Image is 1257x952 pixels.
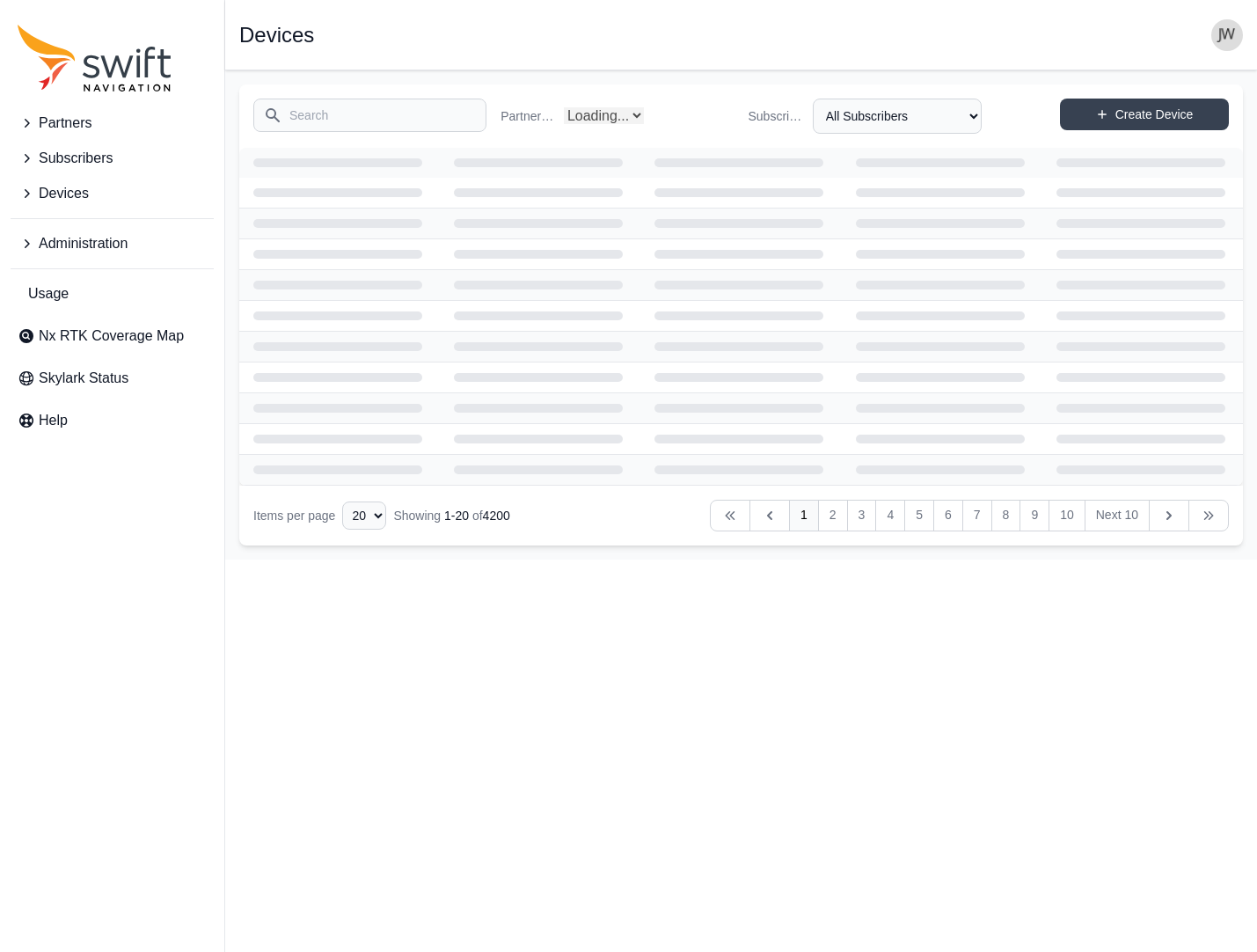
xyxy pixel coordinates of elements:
[28,283,69,304] span: Usage
[789,500,819,531] a: 1
[11,226,214,261] button: Administration
[11,176,214,211] button: Devices
[1085,500,1150,531] a: Next 10
[483,509,510,523] span: 4200
[875,500,905,531] a: 4
[39,148,113,169] span: Subscribers
[962,500,992,531] a: 7
[1211,19,1243,51] img: user photo
[1019,500,1049,531] a: 9
[11,361,214,396] a: Skylark Status
[11,403,214,438] a: Help
[239,486,1243,546] nav: Table navigation
[393,507,509,524] div: Showing of
[813,99,982,134] select: Subscriber
[933,500,963,531] a: 6
[39,410,68,431] span: Help
[818,500,848,531] a: 2
[39,368,128,389] span: Skylark Status
[39,183,89,204] span: Devices
[342,502,386,530] select: Display Limit
[904,500,934,531] a: 5
[11,106,214,141] button: Partners
[11,276,214,311] a: Usage
[39,113,91,134] span: Partners
[847,500,877,531] a: 3
[991,500,1021,531] a: 8
[39,326,184,347] span: Nx RTK Coverage Map
[239,25,314,46] h1: Devices
[444,509,469,523] span: 1 - 20
[253,99,486,132] input: Search
[11,141,214,176] button: Subscribers
[11,319,214,354] a: Nx RTK Coverage Map
[501,107,557,125] label: Partner Name
[1049,500,1085,531] a: 10
[39,233,128,254] span: Administration
[1060,99,1229,130] a: Create Device
[253,509,335,523] span: Items per page
[749,107,806,125] label: Subscriber Name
